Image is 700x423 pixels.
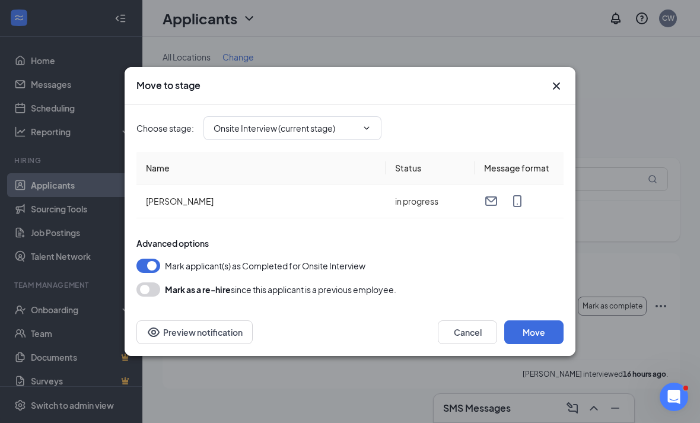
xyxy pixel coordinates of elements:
div: Advanced options [136,237,564,249]
svg: Email [484,194,498,208]
th: Status [386,152,475,185]
th: Name [136,152,386,185]
button: Preview notificationEye [136,320,253,344]
iframe: Intercom live chat [660,383,688,411]
td: in progress [386,185,475,218]
div: since this applicant is a previous employee. [165,282,396,297]
b: Mark as a re-hire [165,284,231,295]
svg: ChevronDown [362,123,371,133]
svg: Eye [147,325,161,339]
span: [PERSON_NAME] [146,196,214,206]
h3: Move to stage [136,79,201,92]
button: Move [504,320,564,344]
button: Cancel [438,320,497,344]
span: Choose stage : [136,122,194,135]
span: Mark applicant(s) as Completed for Onsite Interview [165,259,365,273]
th: Message format [475,152,564,185]
button: Close [549,79,564,93]
svg: Cross [549,79,564,93]
svg: MobileSms [510,194,524,208]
